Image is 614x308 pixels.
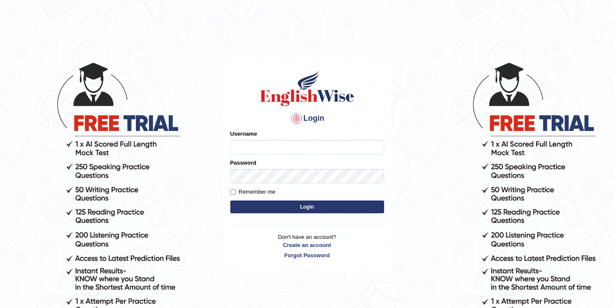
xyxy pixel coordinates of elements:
label: Password [230,159,256,167]
button: Login [230,200,384,213]
h4: Login [230,112,384,125]
img: Logo of English Wise sign in for intelligent practice with AI [259,69,356,108]
label: Username [230,130,257,138]
input: Remember me [230,189,236,195]
p: Don't have an account? [230,233,384,259]
a: Forgot Password [230,251,384,259]
a: Create an account [230,241,384,249]
label: Remember me [230,188,276,196]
